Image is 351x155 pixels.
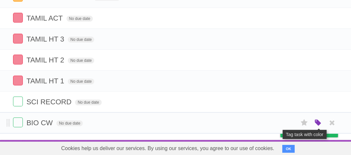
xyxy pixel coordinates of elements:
[26,56,66,64] span: TAMIL HT 2
[75,99,101,105] span: No due date
[26,14,64,22] span: TAMIL ACT
[13,76,23,85] label: Done
[26,98,73,106] span: SCI RECORD
[26,119,54,127] span: BIO CW
[68,37,94,43] span: No due date
[13,13,23,23] label: Done
[66,16,93,22] span: No due date
[13,34,23,43] label: Done
[13,96,23,106] label: Done
[56,120,83,126] span: No due date
[282,145,295,153] button: OK
[26,35,66,43] span: TAMIL HT 3
[26,77,66,85] span: TAMIL HT 1
[294,126,335,137] span: Buy me a coffee
[13,117,23,127] label: Done
[68,78,94,84] span: No due date
[298,117,311,128] label: Star task
[13,55,23,64] label: Done
[68,58,94,63] span: No due date
[55,142,281,155] span: Cookies help us deliver our services. By using our services, you agree to our use of cookies.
